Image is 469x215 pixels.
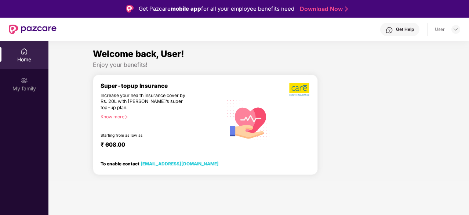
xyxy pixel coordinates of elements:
div: Enjoy your benefits! [93,61,425,69]
img: Stroke [345,5,348,13]
div: Starting from as low as [101,133,192,138]
img: svg+xml;base64,PHN2ZyBpZD0iSG9tZSIgeG1sbnM9Imh0dHA6Ly93d3cudzMub3JnLzIwMDAvc3ZnIiB3aWR0aD0iMjAiIG... [21,48,28,55]
div: To enable contact [101,161,219,166]
div: Get Pazcare for all your employee benefits need [139,4,294,13]
span: Welcome back, User! [93,49,184,59]
div: Get Help [396,26,414,32]
strong: mobile app [171,5,201,12]
div: ₹ 608.00 [101,141,215,150]
div: Know more [101,114,218,119]
div: Increase your health insurance cover by Rs. 20L with [PERSON_NAME]’s super top-up plan. [101,93,191,111]
img: svg+xml;base64,PHN2ZyBpZD0iRHJvcGRvd24tMzJ4MzIiIHhtbG5zPSJodHRwOi8vd3d3LnczLm9yZy8yMDAwL3N2ZyIgd2... [453,26,459,32]
img: svg+xml;base64,PHN2ZyB3aWR0aD0iMjAiIGhlaWdodD0iMjAiIHZpZXdCb3g9IjAgMCAyMCAyMCIgZmlsbD0ibm9uZSIgeG... [21,77,28,84]
img: svg+xml;base64,PHN2ZyB4bWxucz0iaHR0cDovL3d3dy53My5vcmcvMjAwMC9zdmciIHhtbG5zOnhsaW5rPSJodHRwOi8vd3... [223,93,275,146]
img: New Pazcare Logo [9,25,57,34]
img: svg+xml;base64,PHN2ZyBpZD0iSGVscC0zMngzMiIgeG1sbnM9Imh0dHA6Ly93d3cudzMub3JnLzIwMDAvc3ZnIiB3aWR0aD... [386,26,393,34]
span: right [124,115,128,119]
a: Download Now [300,5,346,13]
img: Logo [126,5,134,12]
div: Super-topup Insurance [101,82,223,89]
img: b5dec4f62d2307b9de63beb79f102df3.png [289,82,310,96]
div: User [435,26,445,32]
a: [EMAIL_ADDRESS][DOMAIN_NAME] [141,161,219,166]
